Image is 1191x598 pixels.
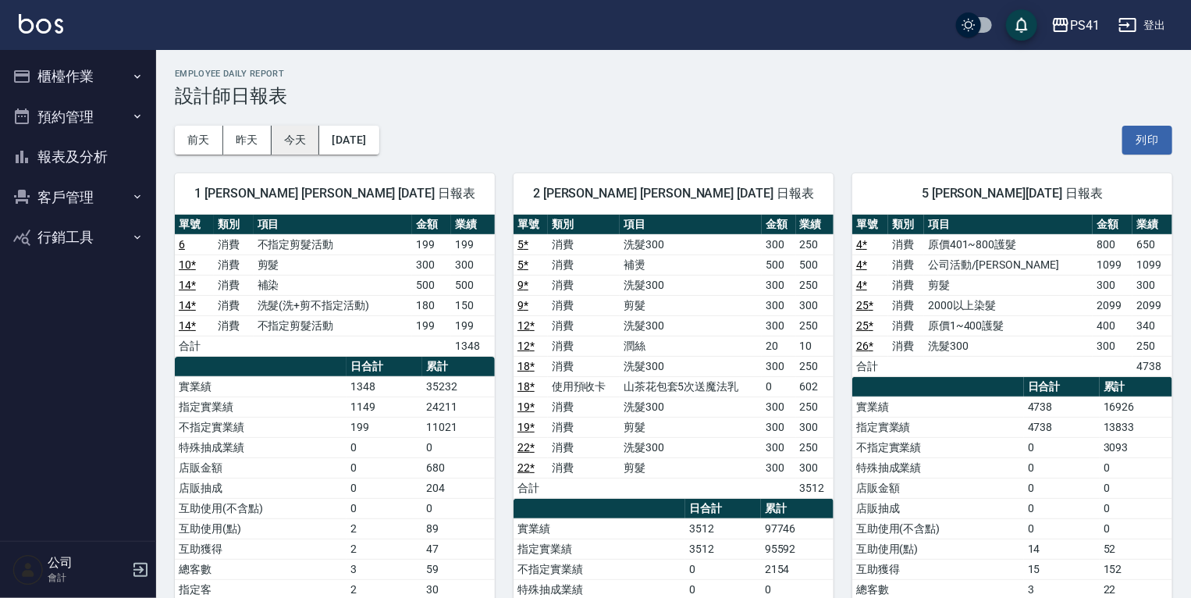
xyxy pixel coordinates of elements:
td: 合計 [852,356,888,376]
td: 消費 [214,295,253,315]
td: 不指定剪髮活動 [254,315,413,336]
button: 前天 [175,126,223,155]
td: 250 [1132,336,1172,356]
button: 行銷工具 [6,217,150,258]
td: 0 [1100,518,1172,539]
td: 不指定剪髮活動 [254,234,413,255]
td: 消費 [548,234,620,255]
th: 類別 [548,215,620,235]
td: 消費 [548,336,620,356]
td: 180 [412,295,451,315]
button: PS41 [1045,9,1106,41]
td: 0 [1100,498,1172,518]
td: 0 [347,478,422,498]
td: 199 [412,234,451,255]
td: 602 [796,376,834,397]
td: 2 [347,518,422,539]
button: 櫃檯作業 [6,56,150,97]
td: 300 [796,457,834,478]
td: 24211 [422,397,495,417]
th: 業績 [1132,215,1172,235]
td: 500 [451,275,495,295]
th: 業績 [451,215,495,235]
td: 3512 [685,539,761,559]
td: 500 [796,255,834,275]
img: Person [12,554,44,586]
td: 實業績 [852,397,1024,417]
button: 列印 [1122,126,1172,155]
button: [DATE] [319,126,379,155]
td: 0 [347,437,422,457]
td: 500 [412,275,451,295]
td: 消費 [548,275,620,295]
td: 300 [1093,275,1132,295]
td: 4738 [1024,417,1100,437]
img: Logo [19,14,63,34]
td: 250 [796,315,834,336]
td: 店販金額 [175,457,347,478]
td: 0 [347,457,422,478]
td: 13833 [1100,417,1172,437]
td: 47 [422,539,495,559]
th: 類別 [888,215,924,235]
p: 會計 [48,571,127,585]
td: 14 [1024,539,1100,559]
th: 單號 [852,215,888,235]
td: 3512 [685,518,761,539]
td: 實業績 [175,376,347,397]
td: 15 [1024,559,1100,579]
td: 300 [412,255,451,275]
td: 原價1~400護髮 [924,315,1093,336]
button: 昨天 [223,126,272,155]
td: 300 [762,437,796,457]
td: 消費 [548,315,620,336]
td: 洗髮300 [620,437,762,457]
th: 業績 [796,215,834,235]
td: 互助使用(不含點) [175,498,347,518]
td: 400 [1093,315,1132,336]
td: 0 [1024,457,1100,478]
td: 1149 [347,397,422,417]
td: 0 [1024,518,1100,539]
td: 300 [796,417,834,437]
td: 消費 [548,356,620,376]
th: 累計 [1100,377,1172,397]
td: 消費 [548,255,620,275]
button: save [1006,9,1037,41]
td: 4738 [1024,397,1100,417]
td: 0 [347,498,422,518]
span: 2 [PERSON_NAME] [PERSON_NAME] [DATE] 日報表 [532,186,815,201]
td: 補燙 [620,255,762,275]
td: 合計 [514,478,548,498]
td: 300 [1093,336,1132,356]
td: 300 [762,457,796,478]
button: 報表及分析 [6,137,150,177]
span: 5 [PERSON_NAME][DATE] 日報表 [871,186,1154,201]
td: 消費 [548,397,620,417]
td: 指定實業績 [175,397,347,417]
td: 250 [796,437,834,457]
td: 300 [1132,275,1172,295]
td: 特殊抽成業績 [175,437,347,457]
td: 消費 [888,315,924,336]
button: 預約管理 [6,97,150,137]
div: PS41 [1070,16,1100,35]
td: 340 [1132,315,1172,336]
th: 類別 [214,215,253,235]
td: 1348 [451,336,495,356]
td: 2099 [1093,295,1132,315]
th: 單號 [514,215,548,235]
td: 實業績 [514,518,685,539]
button: 今天 [272,126,320,155]
td: 合計 [175,336,214,356]
td: 消費 [548,295,620,315]
td: 消費 [548,417,620,437]
td: 152 [1100,559,1172,579]
td: 原價401~800護髮 [924,234,1093,255]
td: 消費 [214,234,253,255]
td: 52 [1100,539,1172,559]
th: 日合計 [1024,377,1100,397]
td: 300 [796,295,834,315]
th: 累計 [422,357,495,377]
a: 6 [179,238,185,251]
